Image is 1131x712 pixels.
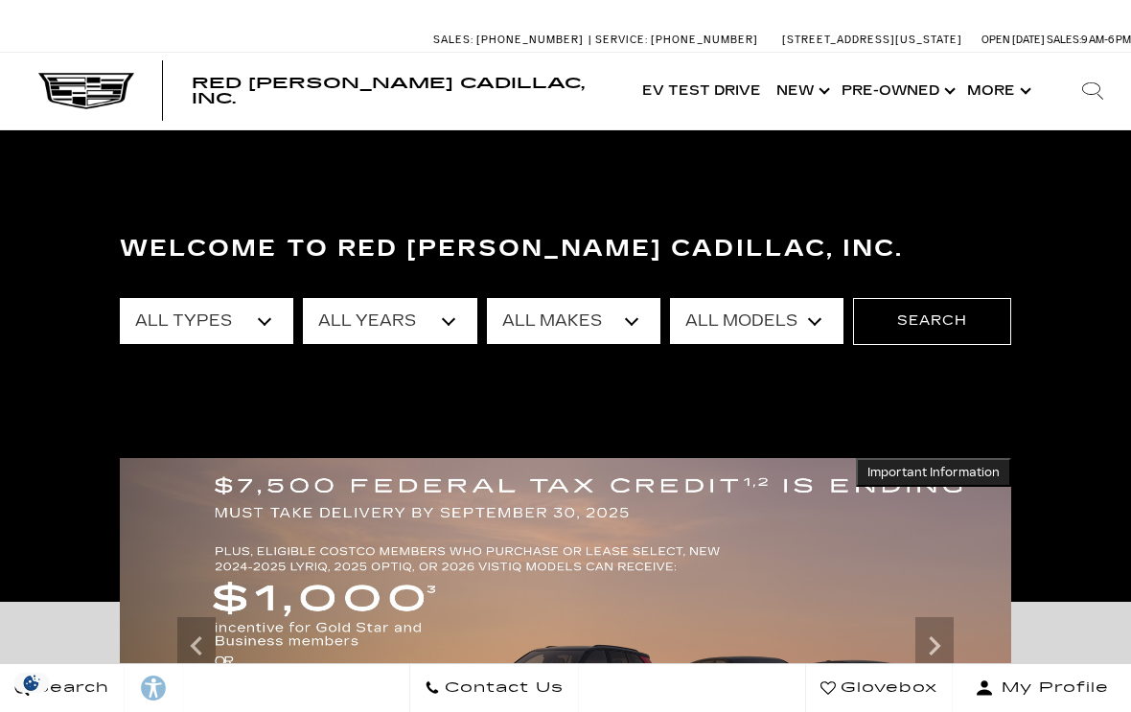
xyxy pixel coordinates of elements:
img: Cadillac Dark Logo with Cadillac White Text [38,73,134,109]
a: Service: [PHONE_NUMBER] [589,34,763,45]
a: Pre-Owned [834,53,959,129]
span: My Profile [994,675,1109,701]
span: Glovebox [836,675,937,701]
div: Next [915,617,954,675]
section: Click to Open Cookie Consent Modal [10,673,54,693]
span: Search [30,675,109,701]
select: Filter by model [670,298,843,344]
span: [PHONE_NUMBER] [651,34,758,46]
a: [STREET_ADDRESS][US_STATE] [782,34,962,46]
div: Previous [177,617,216,675]
button: Open user profile menu [953,664,1131,712]
span: 9 AM-6 PM [1081,34,1131,46]
a: Red [PERSON_NAME] Cadillac, Inc. [192,76,615,106]
select: Filter by year [303,298,476,344]
select: Filter by make [487,298,660,344]
h3: Welcome to Red [PERSON_NAME] Cadillac, Inc. [120,230,1011,268]
a: Contact Us [409,664,579,712]
button: Search [853,298,1011,344]
a: EV Test Drive [635,53,769,129]
span: Contact Us [440,675,564,701]
select: Filter by type [120,298,293,344]
span: Sales: [433,34,473,46]
img: Opt-Out Icon [10,673,54,693]
span: [PHONE_NUMBER] [476,34,584,46]
span: Sales: [1047,34,1081,46]
span: Service: [595,34,648,46]
button: Important Information [856,458,1011,487]
button: More [959,53,1035,129]
a: Glovebox [805,664,953,712]
span: Open [DATE] [981,34,1045,46]
a: Sales: [PHONE_NUMBER] [433,34,589,45]
a: New [769,53,834,129]
span: Important Information [867,465,1000,480]
span: Red [PERSON_NAME] Cadillac, Inc. [192,74,585,107]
